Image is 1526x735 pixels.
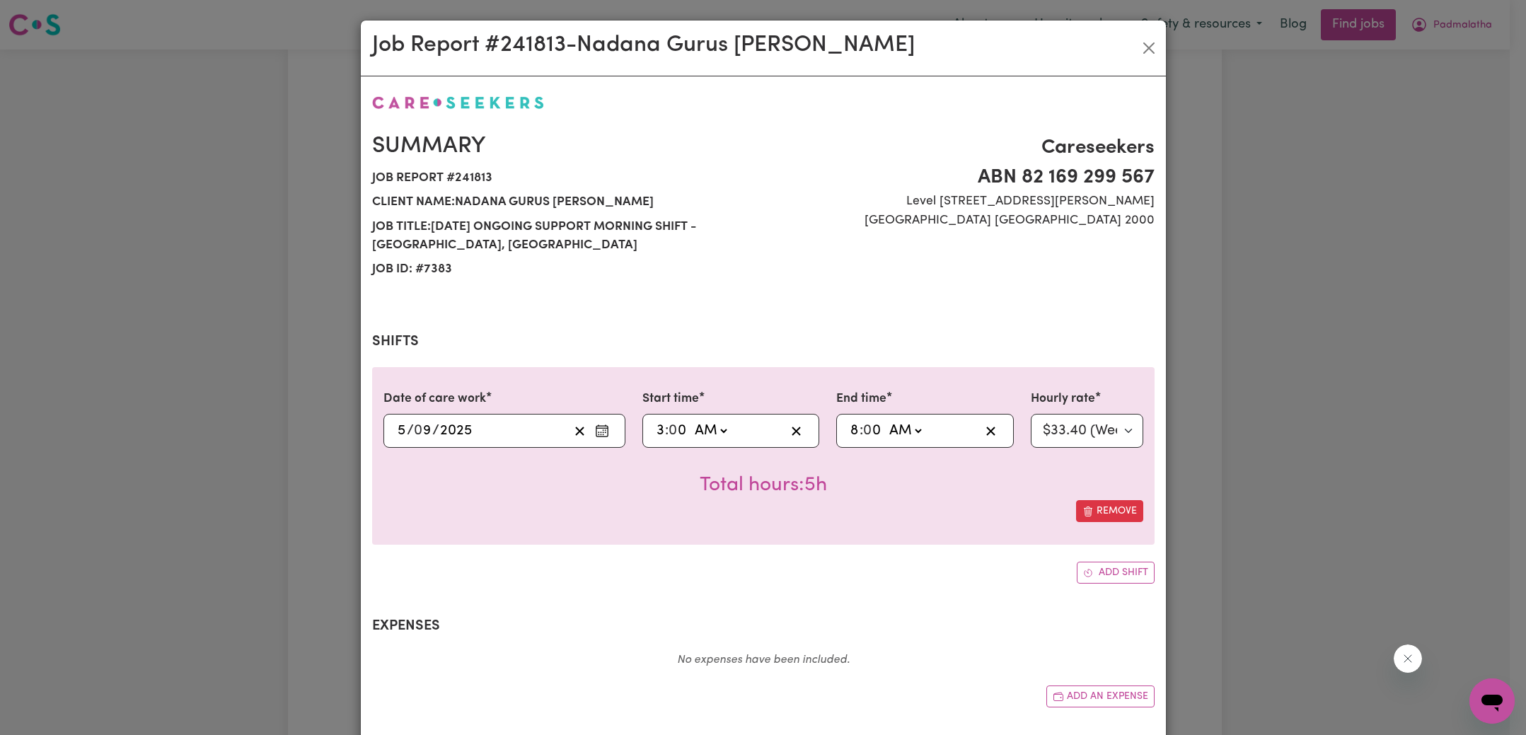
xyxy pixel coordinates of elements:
[1394,644,1422,673] iframe: Close message
[8,10,86,21] span: Need any help?
[372,333,1155,350] h2: Shifts
[863,424,872,438] span: 0
[656,420,665,441] input: --
[669,420,688,441] input: --
[772,133,1155,163] span: Careseekers
[414,424,422,438] span: 0
[372,190,755,214] span: Client name: Nadana Gurus [PERSON_NAME]
[372,133,755,160] h2: Summary
[372,618,1155,635] h2: Expenses
[772,163,1155,192] span: ABN 82 169 299 567
[372,215,755,258] span: Job title: [DATE] Ongoing Support Morning Shift - [GEOGRAPHIC_DATA], [GEOGRAPHIC_DATA]
[1469,678,1515,724] iframe: Button to launch messaging window
[665,423,669,439] span: :
[700,475,827,495] span: Total hours worked: 5 hours
[383,390,486,408] label: Date of care work
[1138,37,1160,59] button: Close
[372,166,755,190] span: Job report # 241813
[850,420,860,441] input: --
[1076,500,1143,522] button: Remove this shift
[772,212,1155,230] span: [GEOGRAPHIC_DATA] [GEOGRAPHIC_DATA] 2000
[864,420,882,441] input: --
[415,420,432,441] input: --
[397,420,407,441] input: --
[407,423,414,439] span: /
[372,32,915,59] h2: Job Report # 241813 - Nadana Gurus [PERSON_NAME]
[860,423,863,439] span: :
[1077,562,1155,584] button: Add another shift
[372,257,755,282] span: Job ID: # 7383
[591,420,613,441] button: Enter the date of care work
[432,423,439,439] span: /
[439,420,473,441] input: ----
[772,192,1155,211] span: Level [STREET_ADDRESS][PERSON_NAME]
[1031,390,1095,408] label: Hourly rate
[677,654,850,666] em: No expenses have been included.
[669,424,677,438] span: 0
[836,390,886,408] label: End time
[642,390,699,408] label: Start time
[372,96,544,109] img: Careseekers logo
[1046,685,1155,707] button: Add another expense
[569,420,591,441] button: Clear date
